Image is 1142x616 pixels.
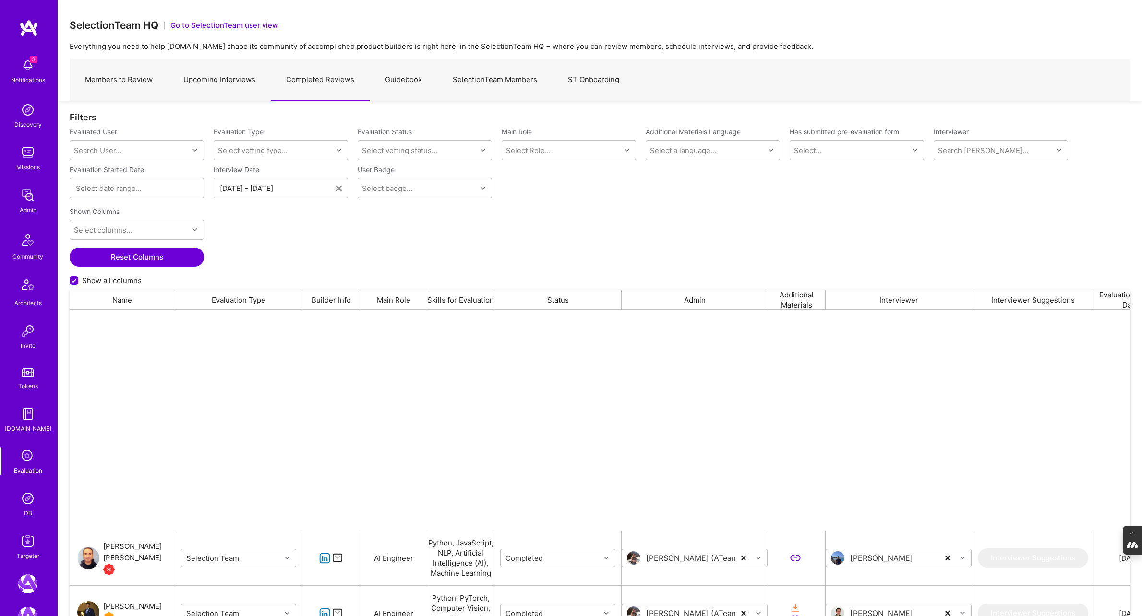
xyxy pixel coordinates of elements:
div: Evaluation [14,465,42,475]
a: A.Team: Leading A.Team's Marketing & DemandGen [16,574,40,593]
label: Has submitted pre-evaluation form [790,127,899,136]
div: Main Role [360,290,427,309]
label: User Badge [358,165,395,174]
i: icon Mail [332,553,343,564]
label: Additional Materials Language [646,127,741,136]
img: Skill Targeter [18,532,37,551]
label: Shown Columns [70,207,120,216]
div: Python, JavaScript, NLP, Artificial Intelligence (AI), Machine Learning [427,531,494,585]
button: Interviewer Suggestions [978,548,1088,568]
a: SelectionTeam Members [437,59,553,101]
img: teamwork [18,143,37,162]
div: Additional Materials [768,290,826,309]
div: Invite [21,341,36,351]
img: guide book [18,404,37,424]
i: icon Chevron [481,186,485,190]
div: Targeter [17,551,39,561]
i: icon Chevron [769,148,773,153]
i: icon Chevron [285,611,289,616]
p: Everything you need to help [DOMAIN_NAME] shape its community of accomplished product builders is... [70,41,1130,51]
button: Reset Columns [70,248,204,267]
i: icon Chevron [756,611,761,616]
div: AI Engineer [360,531,427,585]
img: Architects [16,275,39,298]
i: icon Chevron [960,611,965,616]
div: Missions [16,162,40,172]
div: Select vetting status... [362,145,437,155]
button: Go to SelectionTeam user view [170,20,278,30]
div: Community [12,251,43,261]
img: bell [18,56,37,75]
h3: SelectionTeam HQ [70,19,158,31]
a: Completed Reviews [271,59,370,101]
div: Builder Info [302,290,360,309]
i: icon Chevron [192,227,197,232]
div: Select Role... [506,145,551,155]
label: Interview Date [214,165,348,174]
div: Select a language... [650,145,716,155]
a: Members to Review [70,59,168,101]
span: 3 [30,56,37,63]
label: Interviewer [934,127,1068,136]
div: Select vetting type... [218,145,288,155]
div: Search User... [74,145,121,155]
i: icon Chevron [481,148,485,153]
span: Show all columns [82,275,142,285]
i: icon linkedIn [319,553,330,564]
i: icon Chevron [756,556,761,560]
input: Select date range... [76,183,198,193]
i: icon SelectionTeam [19,447,37,465]
img: logo [19,19,38,36]
div: Admin [622,290,768,309]
img: discovery [18,100,37,119]
i: icon OrangeDownload [790,603,801,614]
div: [DATE] [1119,553,1142,563]
label: Evaluated User [70,127,204,136]
img: Unqualified [103,564,115,575]
label: Evaluation Started Date [70,165,204,174]
div: [PERSON_NAME] [PERSON_NAME] [103,541,175,564]
i: icon Chevron [1057,148,1061,153]
label: Evaluation Type [214,127,264,136]
a: Guidebook [370,59,437,101]
div: Admin [20,205,36,215]
div: Evaluation Type [175,290,302,309]
div: Skills for Evaluation [427,290,494,309]
div: Architects [14,298,42,308]
div: [PERSON_NAME] [103,601,162,612]
label: Evaluation Status [358,127,412,136]
div: Notifications [11,75,45,85]
div: Select... [794,145,821,155]
input: Select date range... [220,183,336,193]
div: Status [494,290,622,309]
img: admin teamwork [18,186,37,205]
div: [DOMAIN_NAME] [5,424,51,434]
div: Select columns... [74,225,132,235]
i: icon Chevron [285,556,289,560]
div: Interviewer [826,290,972,309]
img: User Avatar [627,551,640,565]
img: Admin Search [18,489,37,508]
img: tokens [22,368,34,377]
i: icon Chevron [337,148,341,153]
img: User Avatar [77,547,99,569]
img: Community [16,228,39,251]
div: Discovery [14,119,42,130]
img: User Avatar [831,551,844,565]
i: icon LinkSecondary [790,553,801,564]
a: ST Onboarding [553,59,635,101]
label: Main Role [502,127,636,136]
i: icon Chevron [604,556,609,560]
a: Upcoming Interviews [168,59,271,101]
div: Interviewer Suggestions [972,290,1094,309]
i: icon Chevron [960,556,965,560]
div: Name [70,290,175,309]
div: Select badge... [362,183,412,193]
div: Filters [70,112,1130,122]
img: Invite [18,321,37,341]
i: icon Chevron [913,148,917,153]
img: A.Team: Leading A.Team's Marketing & DemandGen [18,574,37,593]
i: icon Chevron [192,148,197,153]
a: User Avatar[PERSON_NAME] [PERSON_NAME]Unqualified [77,541,175,575]
div: DB [24,508,32,518]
